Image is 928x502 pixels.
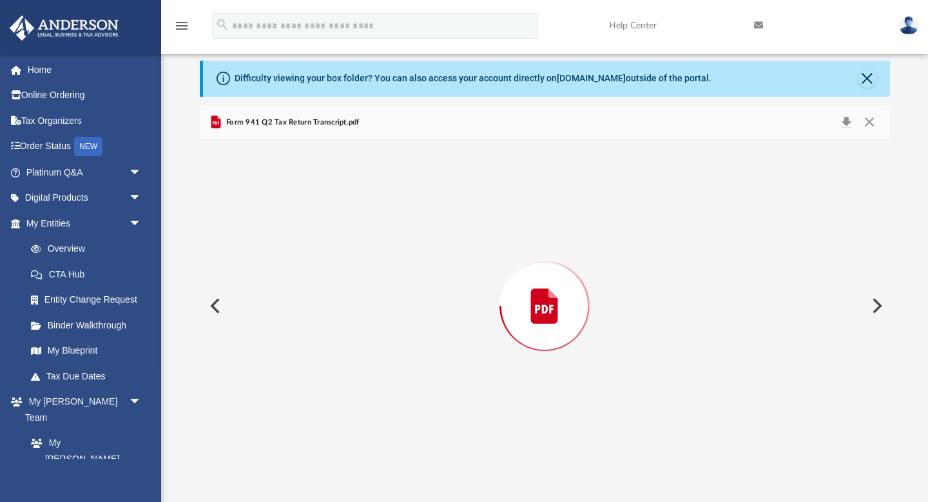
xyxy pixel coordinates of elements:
a: Home [9,57,161,83]
a: CTA Hub [18,261,161,287]
a: My Entitiesarrow_drop_down [9,210,161,236]
a: Binder Walkthrough [18,312,161,338]
span: arrow_drop_down [129,185,155,212]
a: Order StatusNEW [9,134,161,160]
button: Close [858,114,881,132]
a: [DOMAIN_NAME] [557,73,626,83]
i: menu [174,18,189,34]
button: Download [835,114,858,132]
div: NEW [74,137,102,156]
a: My [PERSON_NAME] Teamarrow_drop_down [9,389,155,430]
a: menu [174,25,189,34]
a: My Blueprint [18,338,155,364]
span: Form 941 Q2 Tax Return Transcript.pdf [224,117,360,128]
a: Platinum Q&Aarrow_drop_down [9,159,161,185]
span: arrow_drop_down [129,210,155,237]
button: Next File [862,288,890,324]
a: Tax Due Dates [18,363,161,389]
a: Entity Change Request [18,287,161,313]
div: Difficulty viewing your box folder? You can also access your account directly on outside of the p... [235,72,711,85]
a: My [PERSON_NAME] Team [18,430,148,488]
img: Anderson Advisors Platinum Portal [6,15,122,41]
i: search [215,17,229,32]
span: arrow_drop_down [129,389,155,416]
button: Previous File [200,288,228,324]
a: Overview [18,236,161,262]
span: arrow_drop_down [129,159,155,186]
img: User Pic [899,16,918,35]
a: Tax Organizers [9,108,161,134]
a: Digital Productsarrow_drop_down [9,185,161,211]
button: Close [858,70,876,88]
div: Preview [200,106,890,473]
a: Online Ordering [9,83,161,108]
